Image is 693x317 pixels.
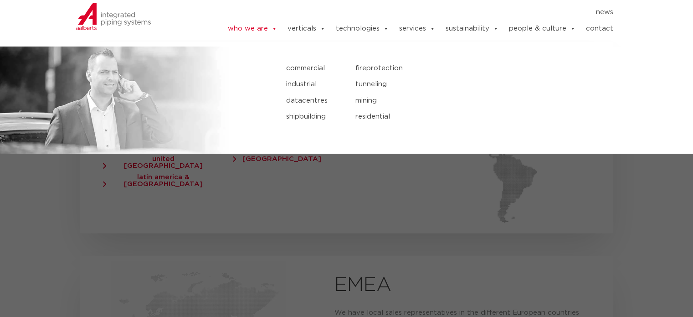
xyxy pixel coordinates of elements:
[445,20,498,38] a: sustainability
[103,155,215,169] span: united [GEOGRAPHIC_DATA]
[355,111,548,123] a: residential
[355,62,548,74] a: fireprotection
[335,20,389,38] a: technologies
[355,78,548,90] a: tunneling
[233,151,334,162] a: [GEOGRAPHIC_DATA]
[286,111,341,123] a: shipbuilding
[286,62,341,74] a: commercial
[595,5,613,20] a: news
[200,5,613,20] nav: Menu
[334,274,595,296] h2: EMEA
[233,155,321,162] span: [GEOGRAPHIC_DATA]
[286,95,341,107] a: datacentres
[286,78,341,90] a: industrial
[227,20,277,38] a: who we are
[103,151,229,169] a: united [GEOGRAPHIC_DATA]
[508,20,575,38] a: people & culture
[103,169,229,187] a: latin america & [GEOGRAPHIC_DATA]
[287,20,325,38] a: verticals
[103,173,215,187] span: latin america & [GEOGRAPHIC_DATA]
[355,95,548,107] a: mining
[399,20,435,38] a: services
[585,20,613,38] a: contact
